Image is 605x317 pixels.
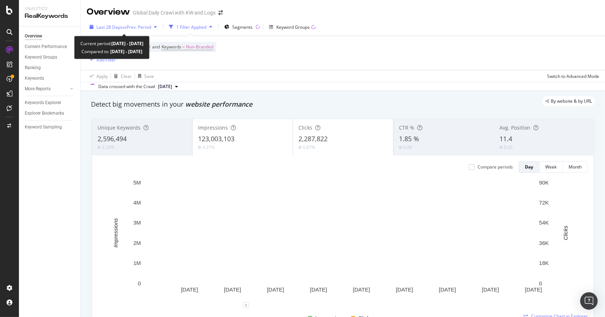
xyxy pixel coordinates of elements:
button: Save [135,70,154,82]
span: Avg. Position [499,124,530,131]
text: 54K [539,220,549,226]
text: [DATE] [439,286,456,293]
text: 5M [133,179,141,186]
text: 0 [138,280,141,286]
div: Save [144,73,154,79]
div: Week [545,164,557,170]
span: CTR % [399,124,414,131]
text: 36K [539,240,549,246]
span: By website & by URL [551,99,592,103]
div: 4.31% [202,144,215,150]
a: More Reports [25,85,68,93]
text: Clicks [562,225,569,240]
div: Overview [87,6,130,18]
text: [DATE] [224,286,241,293]
text: 3M [133,220,141,226]
span: 2,287,822 [298,134,328,143]
span: Non-Branded [186,42,213,52]
span: Last 28 Days [96,24,122,30]
button: Apply [87,70,108,82]
a: Keyword Groups [25,54,75,61]
text: 1M [133,260,141,266]
button: Week [539,161,563,173]
div: Keyword Groups [25,54,57,61]
button: Add Filter [87,55,116,64]
div: Open Intercom Messenger [580,292,598,310]
img: Equal [499,146,502,148]
div: Analytics [25,6,75,12]
div: Keyword Groups [276,24,310,30]
a: Ranking [25,64,75,72]
div: Data crossed with the Crawl [98,83,155,90]
text: 2M [133,240,141,246]
span: Clicks [298,124,312,131]
button: Day [519,161,539,173]
text: [DATE] [267,286,284,293]
div: Global Daily Crawl with KW and Logs [133,9,215,16]
div: Overview [25,32,42,40]
div: Switch to Advanced Mode [547,73,599,79]
text: 72K [539,199,549,206]
div: 1 Filter Applied [176,24,206,30]
button: 1 Filter Applied [166,21,215,33]
a: Overview [25,32,75,40]
button: Keyword Groups [266,21,319,33]
a: Explorer Bookmarks [25,110,75,117]
div: 0.67% [303,144,315,150]
text: [DATE] [396,286,413,293]
b: [DATE] - [DATE] [109,49,142,55]
text: 4M [133,199,141,206]
div: Keywords [25,75,44,82]
span: 2,596,494 [98,134,127,143]
div: 1 [243,302,249,308]
b: [DATE] - [DATE] [111,40,143,47]
div: Compare periods [478,164,513,170]
a: Content Performance [25,43,75,51]
div: Keywords Explorer [25,99,61,107]
div: Month [569,164,582,170]
span: vs Prev. Period [122,24,151,30]
svg: A chart. [98,179,582,305]
div: 0.45 [504,144,513,150]
div: Clear [121,73,132,79]
div: Ranking [25,64,41,72]
div: legacy label [542,96,595,106]
div: arrow-right-arrow-left [218,10,223,15]
div: RealKeywords [25,12,75,20]
text: 18K [539,260,549,266]
text: 0 [539,280,542,286]
text: [DATE] [353,286,370,293]
div: Explorer Bookmarks [25,110,64,117]
div: Keyword Sampling [25,123,62,131]
button: [DATE] [155,82,181,91]
text: Impressions [112,218,119,247]
a: Keyword Sampling [25,123,75,131]
img: Equal [198,146,201,148]
text: [DATE] [310,286,327,293]
text: [DATE] [525,286,542,293]
div: 2.29% [102,144,114,150]
text: [DATE] [181,286,198,293]
span: Segments [232,24,253,30]
span: 123,003,103 [198,134,234,143]
span: 11.4 [499,134,512,143]
text: 90K [539,179,549,186]
span: = [182,44,185,50]
div: More Reports [25,85,51,93]
span: Impressions [198,124,228,131]
img: Equal [98,146,100,148]
button: Segments [221,21,256,33]
img: Equal [298,146,301,148]
a: Keywords Explorer [25,99,75,107]
span: Unique Keywords [98,124,141,131]
button: Switch to Advanced Mode [544,70,599,82]
img: Equal [399,146,402,148]
span: and [152,44,160,50]
a: Keywords [25,75,75,82]
div: Day [525,164,533,170]
div: Compared to: [82,48,142,56]
div: Add Filter [96,57,116,63]
div: 0.09 [403,144,412,150]
div: Content Performance [25,43,67,51]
